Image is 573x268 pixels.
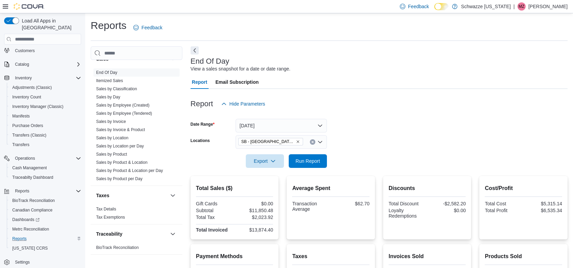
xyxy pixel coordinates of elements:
span: Inventory [15,75,32,81]
h2: Products Sold [485,252,562,261]
strong: Total Invoiced [196,227,228,233]
button: Open list of options [317,139,323,145]
a: Inventory Count [10,93,44,101]
div: Sales [91,68,182,186]
button: [DATE] [236,119,327,132]
button: Transfers [7,140,84,149]
a: Sales by Employee (Created) [96,103,150,108]
span: Inventory Manager (Classic) [10,103,81,111]
a: BioTrack Reconciliation [96,245,139,250]
a: Customers [12,47,37,55]
span: Sales by Location [96,135,129,141]
span: Transfers [10,141,81,149]
span: Run Report [296,158,320,164]
button: Clear input [310,139,315,145]
a: Inventory Manager (Classic) [10,103,66,111]
label: Date Range [191,122,215,127]
button: Traceabilty Dashboard [7,173,84,182]
span: Sales by Day [96,94,120,100]
div: $0.00 [428,208,466,213]
span: Canadian Compliance [10,206,81,214]
button: Remove SB - Fort Collins from selection in this group [296,140,300,144]
h2: Payment Methods [196,252,273,261]
h1: Reports [91,19,126,32]
a: Sales by Product & Location [96,160,148,165]
a: Traceabilty Dashboard [10,173,56,182]
a: Tax Exemptions [96,215,125,220]
button: Inventory [12,74,34,82]
div: Total Discount [389,201,426,206]
a: Sales by Invoice & Product [96,127,145,132]
h3: Taxes [96,192,109,199]
button: Hide Parameters [218,97,268,111]
span: Sales by Classification [96,86,137,92]
div: $5,315.14 [525,201,562,206]
span: Traceabilty Dashboard [12,175,53,180]
span: Operations [12,154,81,162]
span: Metrc Reconciliation [12,226,49,232]
span: Washington CCRS [10,244,81,252]
span: Transfers [12,142,29,147]
span: Reports [12,236,27,241]
button: Cash Management [7,163,84,173]
span: Catalog [12,60,81,68]
span: Cash Management [12,165,47,171]
span: [US_STATE] CCRS [12,246,48,251]
span: Operations [15,156,35,161]
a: Purchase Orders [10,122,46,130]
div: $62.70 [332,201,370,206]
a: Reports [10,235,29,243]
button: Inventory Manager (Classic) [7,102,84,111]
button: Canadian Compliance [7,205,84,215]
button: Reports [7,234,84,243]
button: BioTrack Reconciliation [7,196,84,205]
span: SB - [GEOGRAPHIC_DATA][PERSON_NAME] [241,138,295,145]
img: Cova [14,3,44,10]
span: Email Subscription [215,75,259,89]
span: Report [192,75,207,89]
h2: Invoices Sold [389,252,466,261]
a: Cash Management [10,164,49,172]
span: Sales by Product & Location per Day [96,168,163,173]
span: Inventory Count [10,93,81,101]
button: Operations [1,154,84,163]
button: Purchase Orders [7,121,84,130]
span: Customers [15,48,35,53]
button: Operations [12,154,38,162]
a: Sales by Location per Day [96,144,144,148]
div: $0.00 [236,201,273,206]
span: Export [250,154,280,168]
span: Adjustments (Classic) [10,83,81,92]
span: Reports [10,235,81,243]
button: Inventory Count [7,92,84,102]
span: Settings [15,259,30,265]
a: Transfers [10,141,32,149]
a: Sales by Location [96,136,129,140]
a: Metrc Reconciliation [10,225,52,233]
span: Reports [15,188,29,194]
a: Canadian Compliance [10,206,55,214]
span: Manifests [12,113,30,119]
a: Manifests [10,112,32,120]
span: Catalog [15,62,29,67]
span: Feedback [141,24,162,31]
span: Canadian Compliance [12,207,52,213]
span: Purchase Orders [10,122,81,130]
div: Total Tax [196,215,233,220]
span: Transfers (Classic) [10,131,81,139]
a: Itemized Sales [96,78,123,83]
div: $2,023.92 [236,215,273,220]
span: Metrc Reconciliation [10,225,81,233]
a: End Of Day [96,70,117,75]
div: -$2,582.20 [428,201,466,206]
span: Feedback [408,3,429,10]
span: Sales by Location per Day [96,143,144,149]
span: Sales by Invoice & Product [96,127,145,132]
input: Dark Mode [434,3,449,10]
span: Customers [12,46,81,55]
a: Sales by Employee (Tendered) [96,111,152,116]
h2: Total Sales ($) [196,184,273,192]
a: Settings [12,258,32,266]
